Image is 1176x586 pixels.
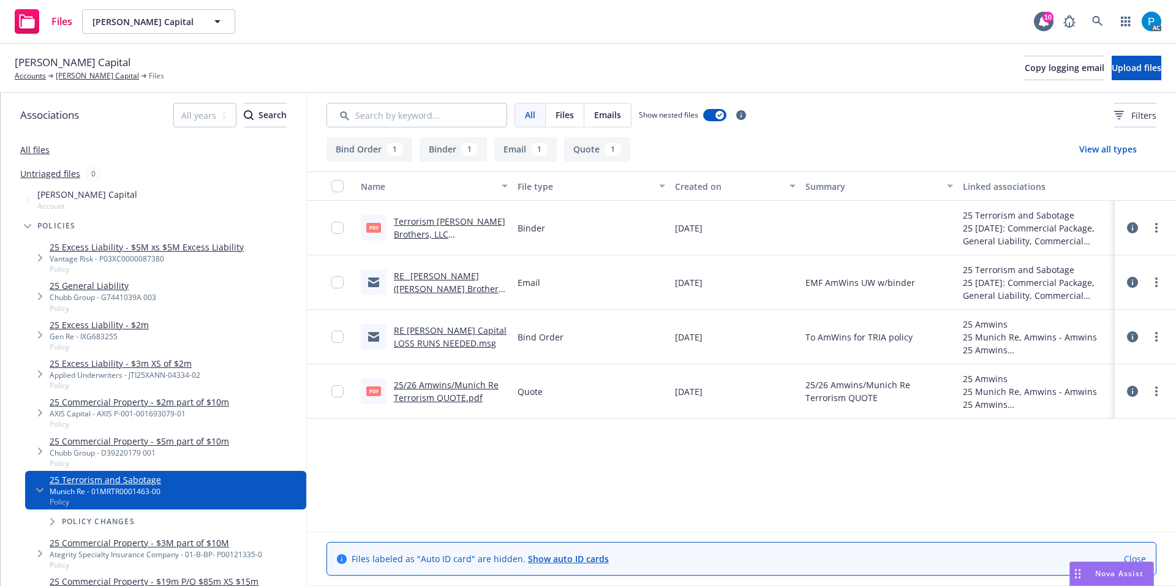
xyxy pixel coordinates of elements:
[50,370,200,380] div: Applied Underwriters - JTI25XANN-04334-02
[50,264,244,274] span: Policy
[56,70,139,81] a: [PERSON_NAME] Capital
[50,279,156,292] a: 25 General Liability
[675,331,703,344] span: [DATE]
[556,108,574,121] span: Files
[82,9,235,34] button: [PERSON_NAME] Capital
[528,553,609,565] a: Show auto ID cards
[1149,275,1164,290] a: more
[394,216,505,266] a: Terrorism [PERSON_NAME] Brothers, LLC ([GEOGRAPHIC_DATA] Re) 2025.pdf
[50,396,229,408] a: 25 Commercial Property - $2m part of $10m
[963,209,1110,222] div: 25 Terrorism and Sabotage
[37,201,137,211] span: Account
[963,263,1110,276] div: 25 Terrorism and Sabotage
[594,108,621,121] span: Emails
[394,325,507,349] a: RE [PERSON_NAME] Capital LOSS RUNS NEEDED.msg
[244,103,287,127] div: Search
[675,385,703,398] span: [DATE]
[15,54,130,70] span: [PERSON_NAME] Capital
[518,385,543,398] span: Quote
[1114,103,1156,127] button: Filters
[50,331,149,342] div: Gen Re - IXG683255
[85,167,102,181] div: 0
[1149,384,1164,399] a: more
[675,222,703,235] span: [DATE]
[50,458,229,468] span: Policy
[326,137,412,162] button: Bind Order
[675,180,783,193] div: Created on
[15,70,46,81] a: Accounts
[326,103,507,127] input: Search by keyword...
[394,379,499,404] a: 25/26 Amwins/Munich Re Terrorism QUOTE.pdf
[51,17,72,26] span: Files
[331,331,344,343] input: Toggle Row Selected
[605,143,621,156] div: 1
[366,386,381,396] span: pdf
[20,144,50,156] a: All files
[518,276,540,289] span: Email
[50,536,262,549] a: 25 Commercial Property - $3M part of $10M
[1114,109,1156,122] span: Filters
[525,108,535,121] span: All
[1070,562,1085,585] div: Drag to move
[420,137,487,162] button: Binder
[62,518,135,525] span: Policy changes
[50,357,200,370] a: 25 Excess Liability - $3m XS of $2m
[356,171,513,201] button: Name
[352,552,609,565] span: Files labeled as "Auto ID card" are hidden.
[963,180,1110,193] div: Linked associations
[805,331,913,344] span: To AmWins for TRIA policy
[331,222,344,234] input: Toggle Row Selected
[50,448,229,458] div: Chubb Group - D39220179 001
[20,167,80,180] a: Untriaged files
[394,270,503,320] a: RE_ [PERSON_NAME] ([PERSON_NAME] Brothers LLC) Binders and Invoices.msg
[1114,9,1138,34] a: Switch app
[50,303,156,314] span: Policy
[10,4,77,39] a: Files
[461,143,478,156] div: 1
[494,137,557,162] button: Email
[963,398,1110,411] div: 25 Amwins
[1149,329,1164,344] a: more
[675,276,703,289] span: [DATE]
[1085,9,1110,34] a: Search
[963,344,1110,356] div: 25 Amwins
[244,110,254,120] svg: Search
[518,180,651,193] div: File type
[50,486,161,497] div: Munich Re - 01MRTR0001463-00
[37,188,137,201] span: [PERSON_NAME] Capital
[50,560,262,570] span: Policy
[50,549,262,560] div: Ategrity Specialty Insurance Company - 01-B-BP- P00121335-0
[366,223,381,232] span: pdf
[386,143,403,156] div: 1
[92,15,198,28] span: [PERSON_NAME] Capital
[50,473,161,486] a: 25 Terrorism and Sabotage
[963,331,1110,344] div: 25 Munich Re, Amwins - Amwins
[1042,12,1053,23] div: 10
[963,385,1110,398] div: 25 Munich Re, Amwins - Amwins
[50,408,229,419] div: AXIS Capital - AXIS P-001-001693079-01
[50,497,161,507] span: Policy
[1060,137,1156,162] button: View all types
[963,372,1110,385] div: 25 Amwins
[531,143,548,156] div: 1
[963,318,1110,331] div: 25 Amwins
[37,222,76,230] span: Policies
[50,318,149,331] a: 25 Excess Liability - $2m
[50,254,244,264] div: Vantage Risk - P03XC0000087380
[963,276,1110,302] div: 25 [DATE]: Commercial Package, General Liability, Commercial Property, TRIA and EB
[331,276,344,288] input: Toggle Row Selected
[963,222,1110,247] div: 25 [DATE]: Commercial Package, General Liability, Commercial Property, TRIA and EB
[50,292,156,302] div: Chubb Group - G7441039A 003
[1131,109,1156,122] span: Filters
[1112,56,1161,80] button: Upload files
[1149,220,1164,235] a: more
[149,70,164,81] span: Files
[50,241,244,254] a: 25 Excess Liability - $5M xs $5M Excess Liability
[1025,62,1104,73] span: Copy logging email
[331,385,344,397] input: Toggle Row Selected
[1025,56,1104,80] button: Copy logging email
[1124,552,1146,565] a: Close
[518,222,545,235] span: Binder
[1057,9,1082,34] a: Report a Bug
[564,137,630,162] button: Quote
